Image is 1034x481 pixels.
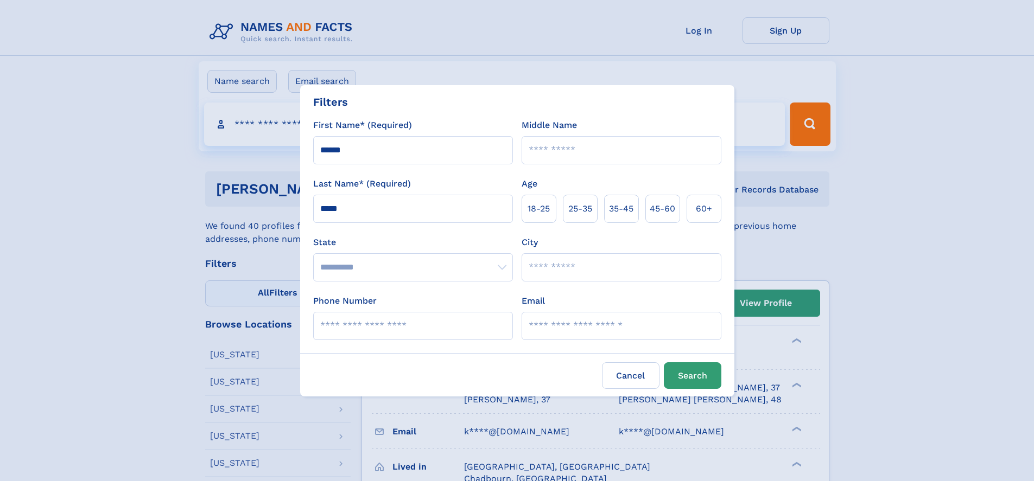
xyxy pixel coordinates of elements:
label: City [522,236,538,249]
label: Phone Number [313,294,377,307]
label: Email [522,294,545,307]
label: Middle Name [522,119,577,132]
label: First Name* (Required) [313,119,412,132]
label: Last Name* (Required) [313,177,411,190]
span: 18‑25 [528,202,550,215]
div: Filters [313,94,348,110]
span: 35‑45 [609,202,633,215]
label: Age [522,177,537,190]
span: 45‑60 [650,202,675,215]
label: State [313,236,513,249]
button: Search [664,362,721,389]
span: 25‑35 [568,202,592,215]
span: 60+ [696,202,712,215]
label: Cancel [602,362,659,389]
